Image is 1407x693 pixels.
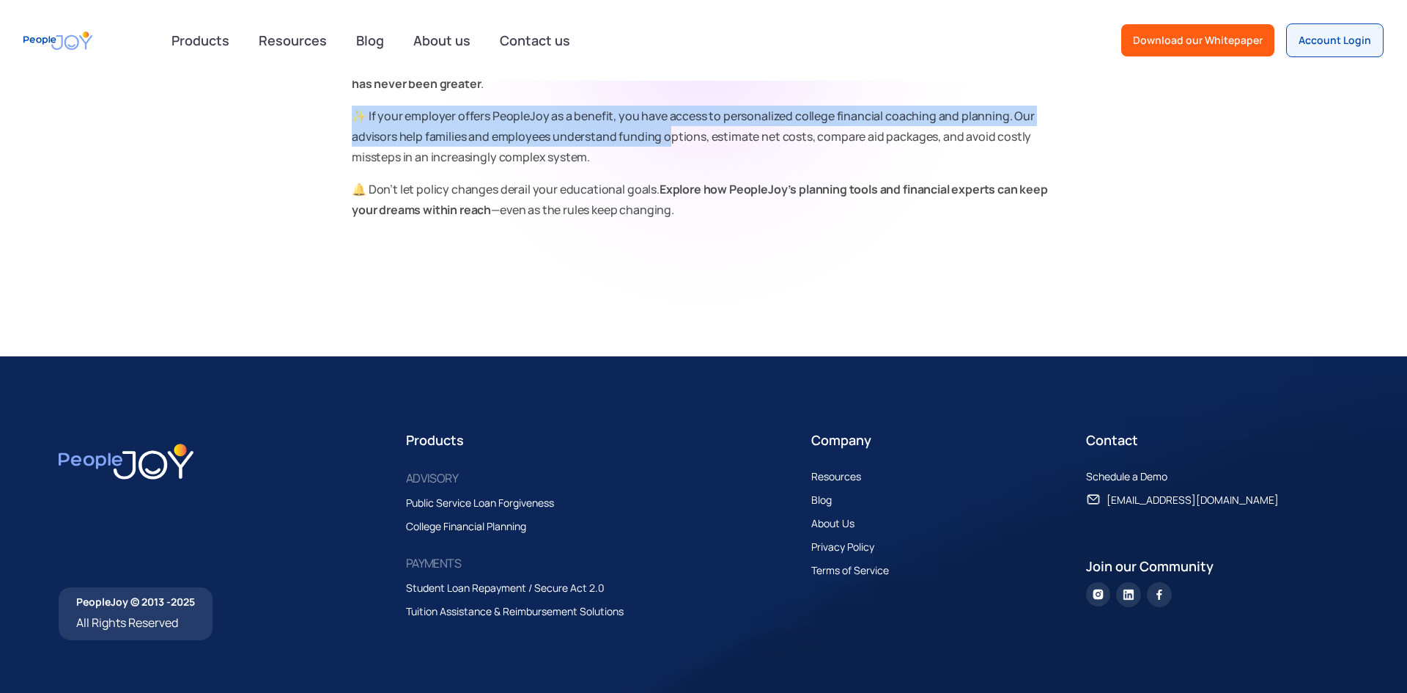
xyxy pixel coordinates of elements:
a: Download our Whitepaper [1121,24,1274,56]
a: Resources [811,468,876,485]
a: home [23,24,92,57]
div: PAYMENTS [406,553,461,573]
a: Blog [811,491,846,509]
p: ✨ If your employer offers PeopleJoy as a benefit, you have access to personalized college financi... [352,106,1055,167]
a: Schedule a Demo [1086,468,1182,485]
div: Products [163,26,238,55]
a: Contact us [491,24,579,56]
div: Company [811,430,1074,450]
div: About Us [811,515,854,532]
a: College Financial Planning [406,518,541,535]
div: Blog [811,491,832,509]
div: PeopleJoy © 2013 - [76,595,195,609]
div: Download our Whitepaper [1133,33,1263,48]
span: 2025 [171,595,195,609]
a: Privacy Policy [811,538,889,556]
a: Blog [347,24,393,56]
div: Privacy Policy [811,538,874,556]
a: About us [405,24,479,56]
div: Products [406,430,799,450]
p: 🔔 Don’t let policy changes derail your educational goals. —even as the rules keep changing. [352,179,1055,220]
a: Student Loan Repayment / Secure Act 2.0 [406,579,619,597]
a: Resources [250,24,336,56]
div: Contact [1086,430,1348,450]
div: Schedule a Demo [1086,468,1167,485]
a: About Us [811,515,869,532]
a: Account Login [1286,23,1384,57]
div: College Financial Planning [406,518,526,535]
strong: Explore how PeopleJoy’s planning tools and financial experts can keep your dreams within reach [352,181,1048,218]
div: All Rights Reserved [76,612,195,633]
div: Resources [811,468,861,485]
a: Tuition Assistance & Reimbursement Solutions [406,603,638,620]
div: Terms of Service [811,562,889,579]
div: ADVISORY [406,468,458,488]
div: Join our Community [1086,556,1348,576]
div: Student Loan Repayment / Secure Act 2.0 [406,579,605,597]
div: [EMAIL_ADDRESS][DOMAIN_NAME] [1107,491,1279,509]
a: Public Service Loan Forgiveness [406,494,569,512]
div: Tuition Assistance & Reimbursement Solutions [406,603,624,620]
a: [EMAIL_ADDRESS][DOMAIN_NAME] [1086,491,1293,509]
div: Account Login [1299,33,1371,48]
div: Public Service Loan Forgiveness [406,494,554,512]
a: Terms of Service [811,562,904,579]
